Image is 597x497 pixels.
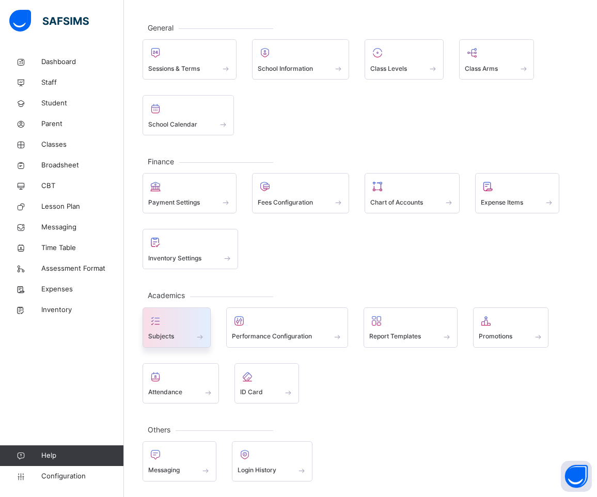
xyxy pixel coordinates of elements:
[148,465,180,475] span: Messaging
[41,77,124,88] span: Staff
[232,332,312,341] span: Performance Configuration
[232,441,313,482] div: Login History
[143,307,211,348] div: Subjects
[9,10,89,32] img: safsims
[258,64,313,73] span: School Information
[148,387,182,397] span: Attendance
[148,120,197,129] span: School Calendar
[365,39,444,80] div: Class Levels
[475,173,560,213] div: Expense Items
[41,181,124,191] span: CBT
[143,229,238,269] div: Inventory Settings
[143,363,219,403] div: Attendance
[473,307,549,348] div: Promotions
[365,173,460,213] div: Chart of Accounts
[258,198,313,207] span: Fees Configuration
[41,451,123,461] span: Help
[41,222,124,232] span: Messaging
[41,263,124,274] span: Assessment Format
[148,254,201,263] span: Inventory Settings
[252,39,350,80] div: School Information
[41,305,124,315] span: Inventory
[143,95,234,135] div: School Calendar
[238,465,276,475] span: Login History
[481,198,523,207] span: Expense Items
[41,119,124,129] span: Parent
[561,461,592,492] button: Open asap
[370,198,423,207] span: Chart of Accounts
[148,332,174,341] span: Subjects
[370,64,407,73] span: Class Levels
[41,160,124,170] span: Broadsheet
[479,332,512,341] span: Promotions
[41,98,124,108] span: Student
[252,173,350,213] div: Fees Configuration
[143,23,179,32] span: General
[226,307,349,348] div: Performance Configuration
[41,201,124,212] span: Lesson Plan
[148,64,200,73] span: Sessions & Terms
[234,363,300,403] div: ID Card
[459,39,535,80] div: Class Arms
[41,139,124,150] span: Classes
[143,39,237,80] div: Sessions & Terms
[369,332,421,341] span: Report Templates
[364,307,458,348] div: Report Templates
[148,198,200,207] span: Payment Settings
[143,291,190,300] span: Academics
[41,471,123,482] span: Configuration
[41,284,124,294] span: Expenses
[465,64,498,73] span: Class Arms
[143,173,237,213] div: Payment Settings
[143,441,216,482] div: Messaging
[240,387,263,397] span: ID Card
[41,243,124,253] span: Time Table
[143,157,179,166] span: Finance
[41,57,124,67] span: Dashboard
[143,425,176,434] span: Others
